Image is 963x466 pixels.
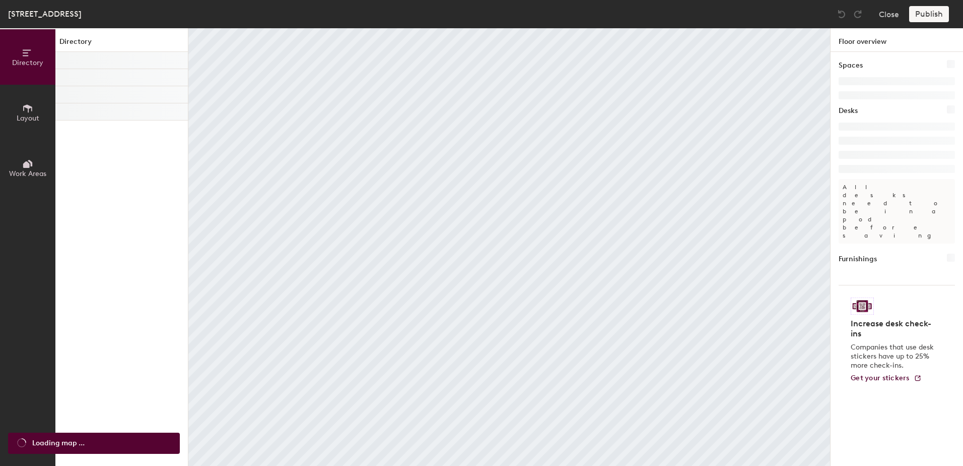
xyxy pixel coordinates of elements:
[851,374,910,382] span: Get your stickers
[851,343,937,370] p: Companies that use desk stickers have up to 25% more check-ins.
[188,28,830,466] canvas: Map
[851,319,937,339] h4: Increase desk check-ins
[853,9,863,19] img: Redo
[839,105,858,116] h1: Desks
[839,254,877,265] h1: Furnishings
[851,374,922,383] a: Get your stickers
[831,28,963,52] h1: Floor overview
[8,8,82,20] div: [STREET_ADDRESS]
[851,298,874,315] img: Sticker logo
[9,169,46,178] span: Work Areas
[55,36,188,52] h1: Directory
[839,179,955,244] p: All desks need to be in a pod before saving
[839,60,863,71] h1: Spaces
[17,114,39,123] span: Layout
[12,59,43,67] span: Directory
[837,9,847,19] img: Undo
[879,6,899,22] button: Close
[32,438,85,449] span: Loading map ...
